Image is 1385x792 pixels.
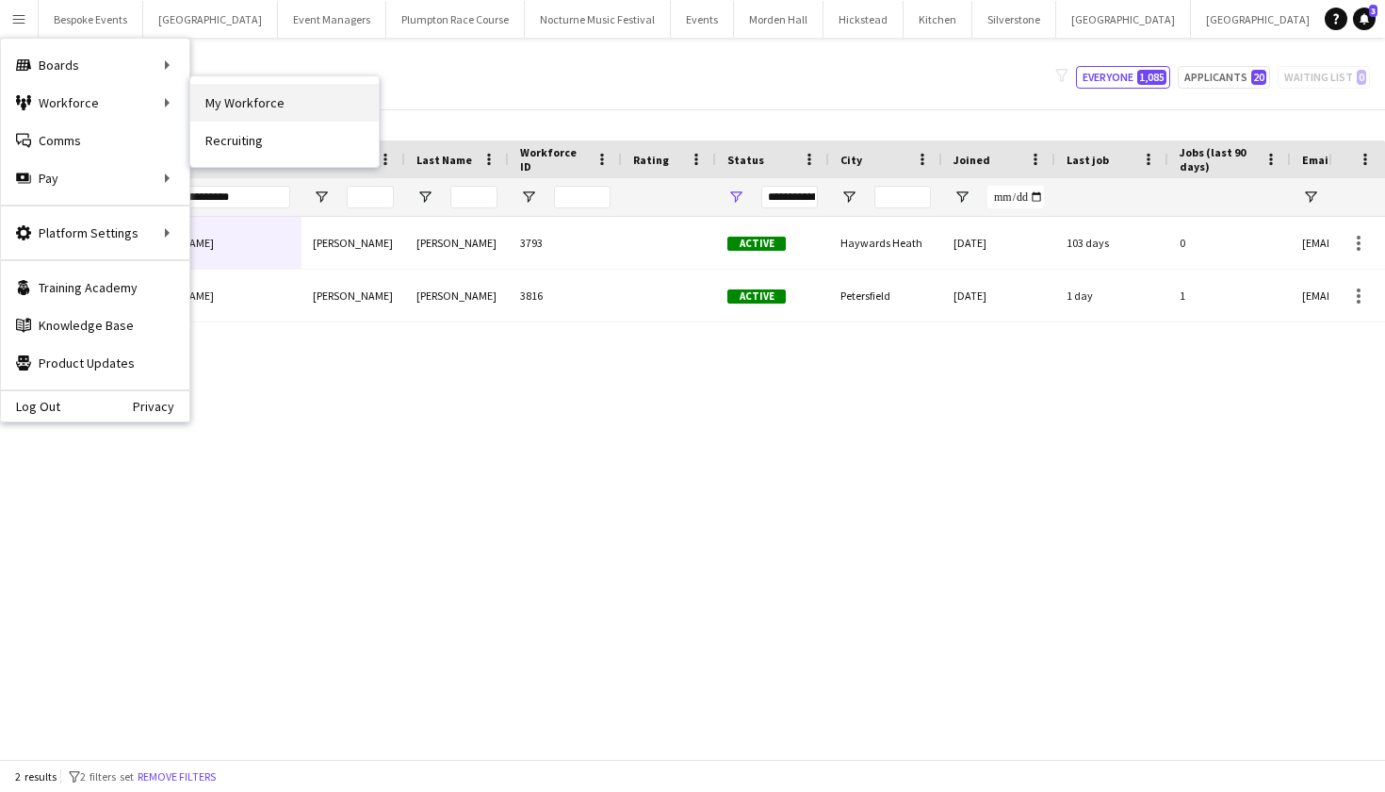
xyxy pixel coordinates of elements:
span: 1,085 [1137,70,1166,85]
div: 3816 [509,270,622,322]
div: Boards [1,46,189,84]
button: [GEOGRAPHIC_DATA] [143,1,278,38]
a: Comms [1,122,189,159]
span: Last job [1067,153,1109,167]
a: Log Out [1,399,60,414]
button: Events [671,1,734,38]
button: Applicants20 [1178,66,1270,89]
span: 2 filters set [80,769,134,784]
button: [GEOGRAPHIC_DATA] [1056,1,1191,38]
span: Status [727,153,764,167]
div: [PERSON_NAME] [301,217,405,269]
button: Open Filter Menu [953,189,970,206]
a: Product Updates [1,344,189,382]
button: Nocturne Music Festival [525,1,671,38]
button: Open Filter Menu [1302,189,1319,206]
span: Active [727,289,786,304]
input: Workforce ID Filter Input [554,186,611,208]
span: Email [1302,153,1332,167]
button: Remove filters [134,767,220,787]
button: Open Filter Menu [313,189,330,206]
span: Last Name [416,153,472,167]
span: 20 [1251,70,1266,85]
div: 0 [1168,217,1291,269]
input: City Filter Input [874,186,931,208]
div: [DATE] [942,270,1055,322]
a: Knowledge Base [1,306,189,344]
button: [GEOGRAPHIC_DATA] [1191,1,1326,38]
div: 103 days [1055,217,1168,269]
button: Silverstone [972,1,1056,38]
span: City [840,153,862,167]
span: Rating [633,153,669,167]
a: Recruiting [190,122,379,159]
button: Open Filter Menu [416,189,433,206]
input: Joined Filter Input [987,186,1044,208]
div: Petersfield [829,270,942,322]
input: Last Name Filter Input [450,186,497,208]
span: 3 [1369,5,1377,17]
div: [PERSON_NAME] [405,270,509,322]
button: Hickstead [823,1,904,38]
div: Workforce [1,84,189,122]
a: Training Academy [1,269,189,306]
div: [PERSON_NAME] [301,270,405,322]
button: Open Filter Menu [520,189,537,206]
button: Morden Hall [734,1,823,38]
button: Open Filter Menu [727,189,744,206]
div: Pay [1,159,189,197]
span: Joined [953,153,990,167]
button: Event Managers [278,1,386,38]
button: Bespoke Events [39,1,143,38]
div: [PERSON_NAME] [405,217,509,269]
input: Full Name Filter Input [168,186,290,208]
div: 1 [1168,270,1291,322]
button: Kitchen [904,1,972,38]
button: Plumpton Race Course [386,1,525,38]
input: First Name Filter Input [347,186,394,208]
a: My Workforce [190,84,379,122]
div: [DATE] [942,217,1055,269]
button: Everyone1,085 [1076,66,1170,89]
div: 3793 [509,217,622,269]
span: Active [727,237,786,251]
div: Haywards Heath [829,217,942,269]
div: Platform Settings [1,214,189,252]
span: Jobs (last 90 days) [1180,145,1257,173]
span: Workforce ID [520,145,588,173]
a: Privacy [133,399,189,414]
a: 3 [1353,8,1376,30]
button: Open Filter Menu [840,189,857,206]
div: 1 day [1055,270,1168,322]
